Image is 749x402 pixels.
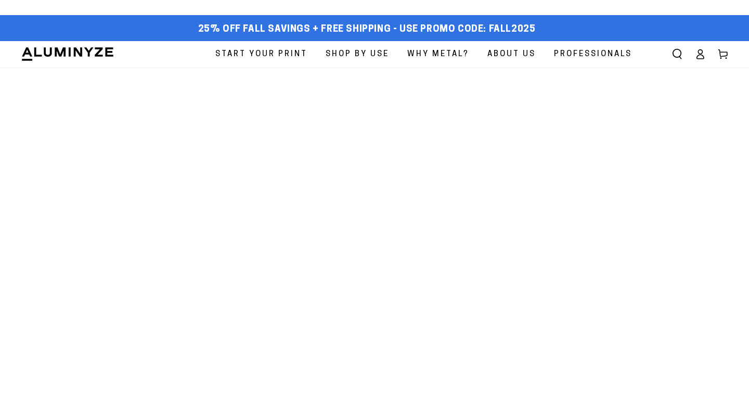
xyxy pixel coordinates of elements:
span: Why Metal? [407,47,469,61]
span: 25% off FALL Savings + Free Shipping - Use Promo Code: FALL2025 [198,24,536,35]
summary: Search our site [666,43,689,66]
img: Aluminyze [21,46,114,62]
span: Professionals [554,47,632,61]
a: Shop By Use [318,41,397,68]
a: Professionals [546,41,640,68]
a: Why Metal? [399,41,477,68]
span: About Us [487,47,536,61]
span: Start Your Print [215,47,307,61]
a: About Us [480,41,544,68]
span: Shop By Use [326,47,389,61]
a: Start Your Print [208,41,315,68]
